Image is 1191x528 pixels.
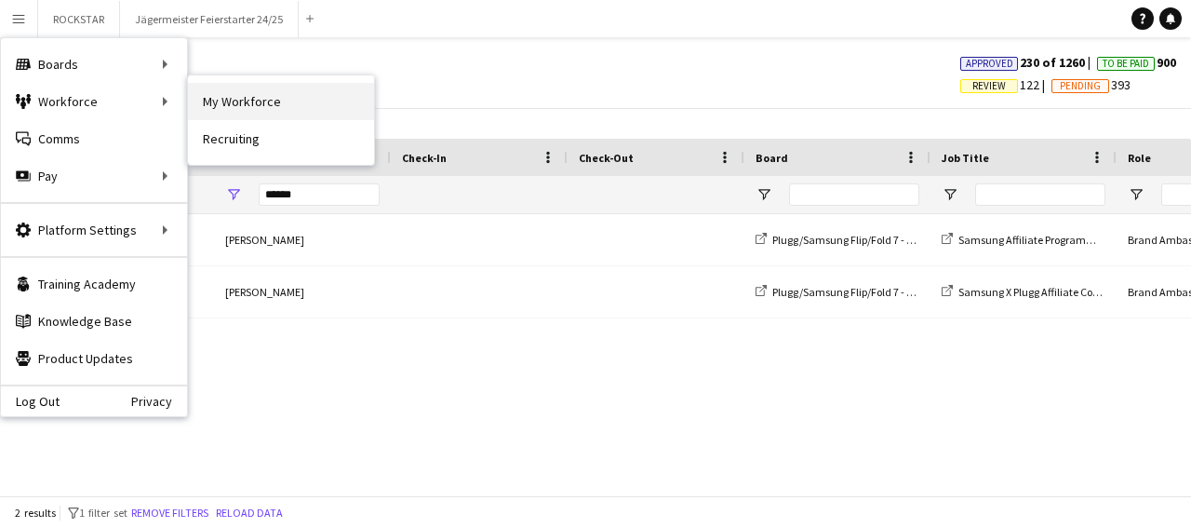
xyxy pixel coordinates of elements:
a: Plugg/Samsung Flip/Fold 7 - Affiliate Programme [756,285,1002,299]
a: Recruiting [188,120,374,157]
a: Plugg/Samsung Flip/Fold 7 - Affiliate Programme [756,233,1002,247]
span: Samsung Affiliate Programme - Sign Up Bonus [958,233,1176,247]
a: Training Academy [1,265,187,303]
span: Samsung X Plugg Affiliate Content Post [958,285,1140,299]
input: Job Title Filter Input [975,183,1105,206]
span: 900 [1097,54,1176,71]
input: Board Filter Input [789,183,919,206]
a: Product Updates [1,340,187,377]
button: Remove filters [127,503,212,523]
span: Plugg/Samsung Flip/Fold 7 - Affiliate Programme [772,285,1002,299]
a: Samsung X Plugg Affiliate Content Post [942,285,1140,299]
button: Reload data [212,503,287,523]
button: Open Filter Menu [942,186,958,203]
button: Open Filter Menu [225,186,242,203]
span: Check-Out [579,151,634,165]
button: Jägermeister Feierstarter 24/25 [120,1,299,37]
div: Workforce [1,83,187,120]
button: Open Filter Menu [756,186,772,203]
span: Job Title [942,151,989,165]
a: Privacy [131,394,187,409]
a: Knowledge Base [1,303,187,340]
div: Boards [1,46,187,83]
div: Platform Settings [1,211,187,249]
span: Board [756,151,788,165]
a: Comms [1,120,187,157]
button: Open Filter Menu [1128,186,1144,203]
div: [PERSON_NAME] [214,266,391,318]
span: Review [972,80,1006,92]
div: Pay [1,157,187,195]
span: To Be Paid [1103,58,1149,70]
span: Check-In [402,151,447,165]
a: My Workforce [188,83,374,120]
div: [PERSON_NAME] [214,214,391,265]
input: Name Filter Input [259,183,380,206]
span: 230 of 1260 [960,54,1097,71]
span: 122 [960,76,1051,93]
a: Samsung Affiliate Programme - Sign Up Bonus [942,233,1176,247]
span: Approved [966,58,1013,70]
span: 1 filter set [79,506,127,520]
button: ROCKSTAR [38,1,120,37]
span: Plugg/Samsung Flip/Fold 7 - Affiliate Programme [772,233,1002,247]
span: Pending [1060,80,1101,92]
span: 393 [1051,76,1131,93]
a: Log Out [1,394,60,409]
span: Role [1128,151,1151,165]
